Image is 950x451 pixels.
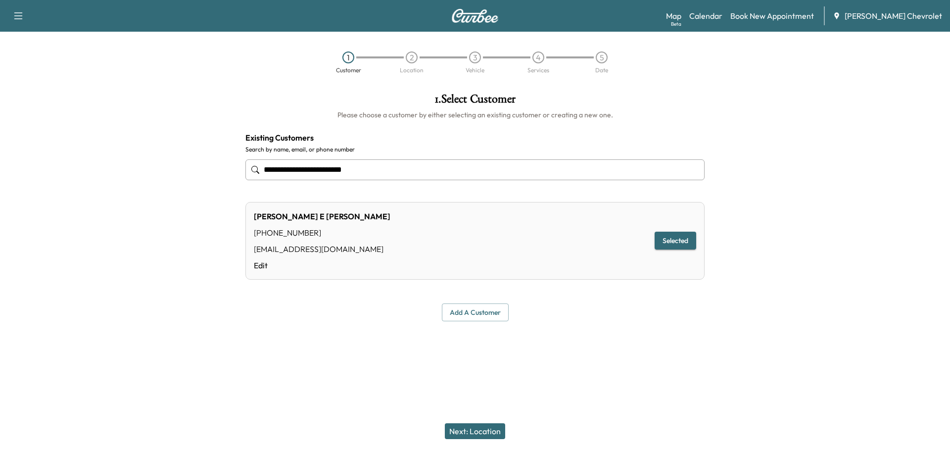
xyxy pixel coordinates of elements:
h6: Please choose a customer by either selecting an existing customer or creating a new one. [245,110,705,120]
div: 2 [406,51,418,63]
div: 1 [342,51,354,63]
a: MapBeta [666,10,681,22]
img: Curbee Logo [451,9,499,23]
div: Services [527,67,549,73]
span: [PERSON_NAME] Chevrolet [845,10,942,22]
button: Add a customer [442,303,509,322]
a: Book New Appointment [730,10,814,22]
div: [EMAIL_ADDRESS][DOMAIN_NAME] [254,243,390,255]
label: Search by name, email, or phone number [245,146,705,153]
a: Calendar [689,10,722,22]
div: Beta [671,20,681,28]
div: [PHONE_NUMBER] [254,227,390,239]
div: 5 [596,51,608,63]
div: Vehicle [466,67,484,73]
div: Location [400,67,424,73]
button: Next: Location [445,423,505,439]
div: Customer [336,67,361,73]
div: 4 [532,51,544,63]
div: Date [595,67,608,73]
button: Selected [655,232,696,250]
a: Edit [254,259,390,271]
h4: Existing Customers [245,132,705,144]
div: [PERSON_NAME] E [PERSON_NAME] [254,210,390,222]
div: 3 [469,51,481,63]
h1: 1 . Select Customer [245,93,705,110]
